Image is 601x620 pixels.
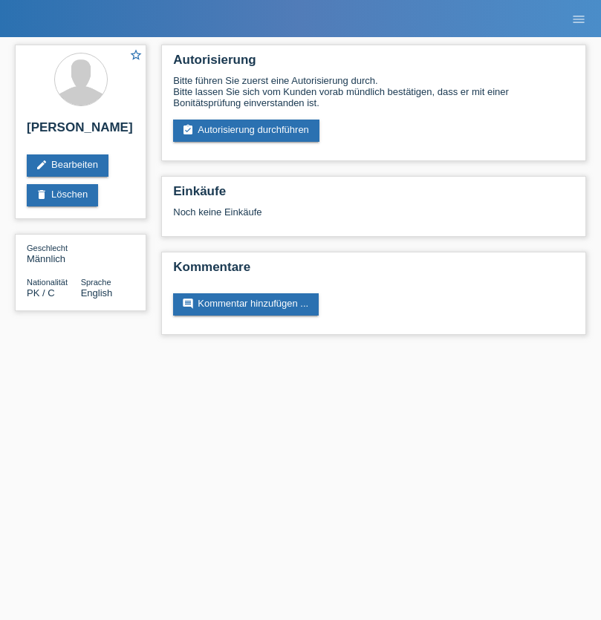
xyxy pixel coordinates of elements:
[81,287,113,298] span: English
[564,14,594,23] a: menu
[571,12,586,27] i: menu
[27,244,68,252] span: Geschlecht
[173,184,574,206] h2: Einkäufe
[182,124,194,136] i: assignment_turned_in
[173,206,574,229] div: Noch keine Einkäufe
[27,154,108,177] a: editBearbeiten
[27,278,68,287] span: Nationalität
[27,184,98,206] a: deleteLöschen
[27,120,134,143] h2: [PERSON_NAME]
[27,242,81,264] div: Männlich
[81,278,111,287] span: Sprache
[173,260,574,282] h2: Kommentare
[173,75,574,108] div: Bitte führen Sie zuerst eine Autorisierung durch. Bitte lassen Sie sich vom Kunden vorab mündlich...
[129,48,143,64] a: star_border
[36,159,48,171] i: edit
[173,293,319,316] a: commentKommentar hinzufügen ...
[36,189,48,200] i: delete
[173,120,319,142] a: assignment_turned_inAutorisierung durchführen
[182,298,194,310] i: comment
[27,287,55,298] span: Pakistan / C / 20.08.1993
[129,48,143,62] i: star_border
[173,53,574,75] h2: Autorisierung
